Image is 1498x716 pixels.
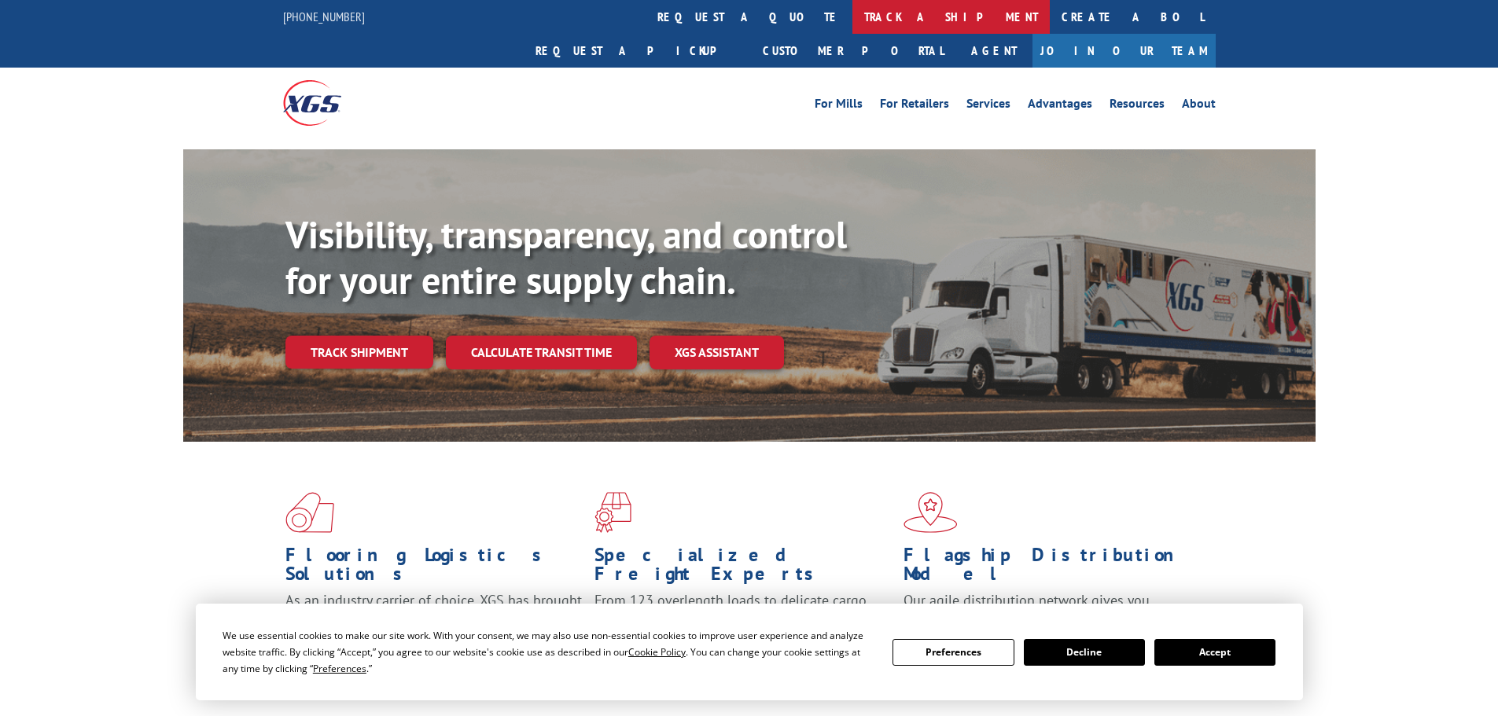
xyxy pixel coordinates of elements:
a: XGS ASSISTANT [650,336,784,369]
button: Decline [1024,639,1145,666]
h1: Flooring Logistics Solutions [285,545,583,591]
a: [PHONE_NUMBER] [283,9,365,24]
a: Join Our Team [1032,34,1216,68]
a: Customer Portal [751,34,955,68]
a: Request a pickup [524,34,751,68]
span: As an industry carrier of choice, XGS has brought innovation and dedication to flooring logistics... [285,591,582,647]
a: Calculate transit time [446,336,637,369]
p: From 123 overlength loads to delicate cargo, our experienced staff knows the best way to move you... [594,591,892,661]
a: Track shipment [285,336,433,369]
button: Preferences [893,639,1014,666]
img: xgs-icon-total-supply-chain-intelligence-red [285,492,334,533]
a: Resources [1110,97,1165,115]
a: Agent [955,34,1032,68]
a: For Retailers [880,97,949,115]
div: Cookie Consent Prompt [196,604,1303,700]
h1: Flagship Distribution Model [904,545,1201,591]
span: Preferences [313,662,366,675]
a: Services [966,97,1010,115]
span: Our agile distribution network gives you nationwide inventory management on demand. [904,591,1193,628]
h1: Specialized Freight Experts [594,545,892,591]
a: Advantages [1028,97,1092,115]
a: About [1182,97,1216,115]
span: Cookie Policy [628,645,686,659]
img: xgs-icon-flagship-distribution-model-red [904,492,958,533]
a: For Mills [815,97,863,115]
img: xgs-icon-focused-on-flooring-red [594,492,631,533]
b: Visibility, transparency, and control for your entire supply chain. [285,210,847,304]
div: We use essential cookies to make our site work. With your consent, we may also use non-essential ... [223,627,874,677]
button: Accept [1154,639,1275,666]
